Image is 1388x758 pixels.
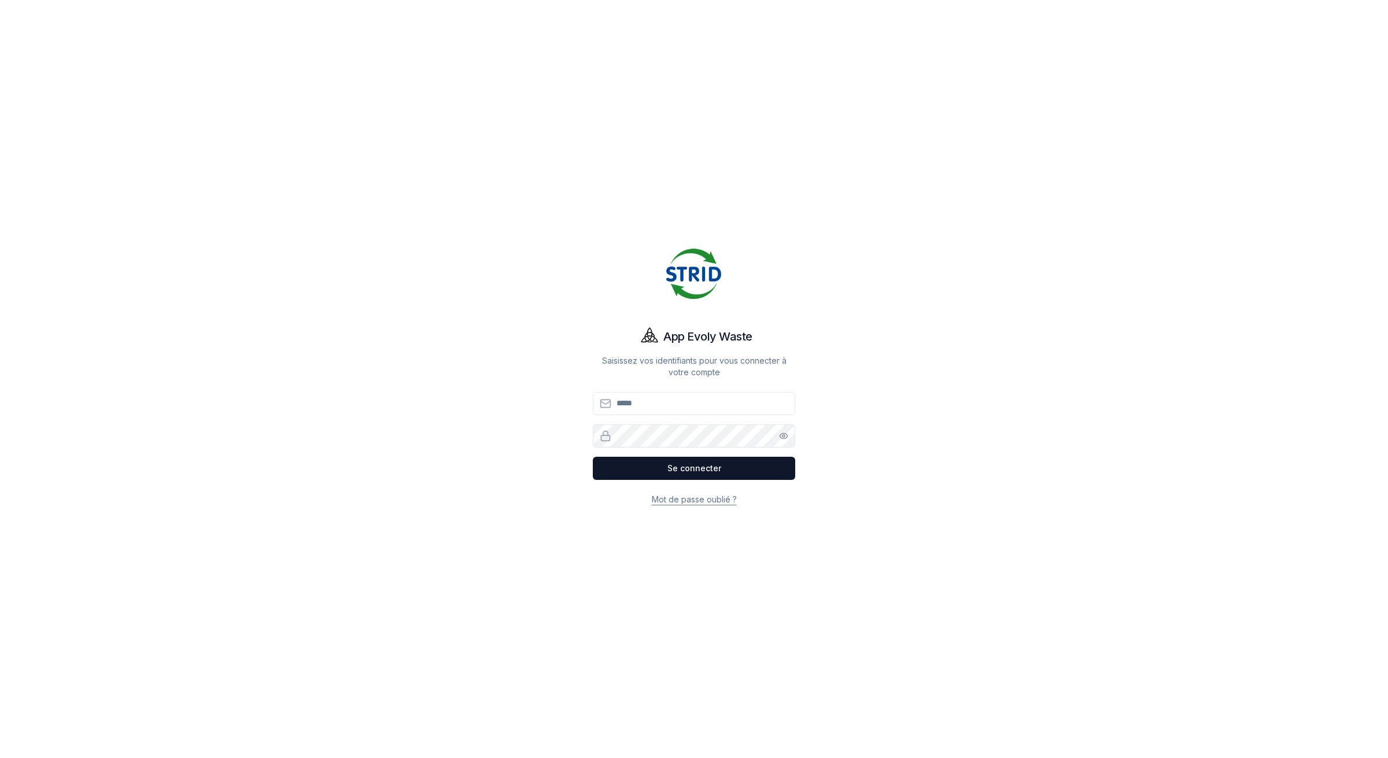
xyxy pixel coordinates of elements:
[593,355,795,378] p: Saisissez vos identifiants pour vous connecter à votre compte
[666,246,722,302] img: Strid Logo
[663,328,752,345] h1: App Evoly Waste
[593,457,795,480] button: Se connecter
[636,323,663,350] img: Evoly Logo
[652,494,737,504] a: Mot de passe oublié ?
